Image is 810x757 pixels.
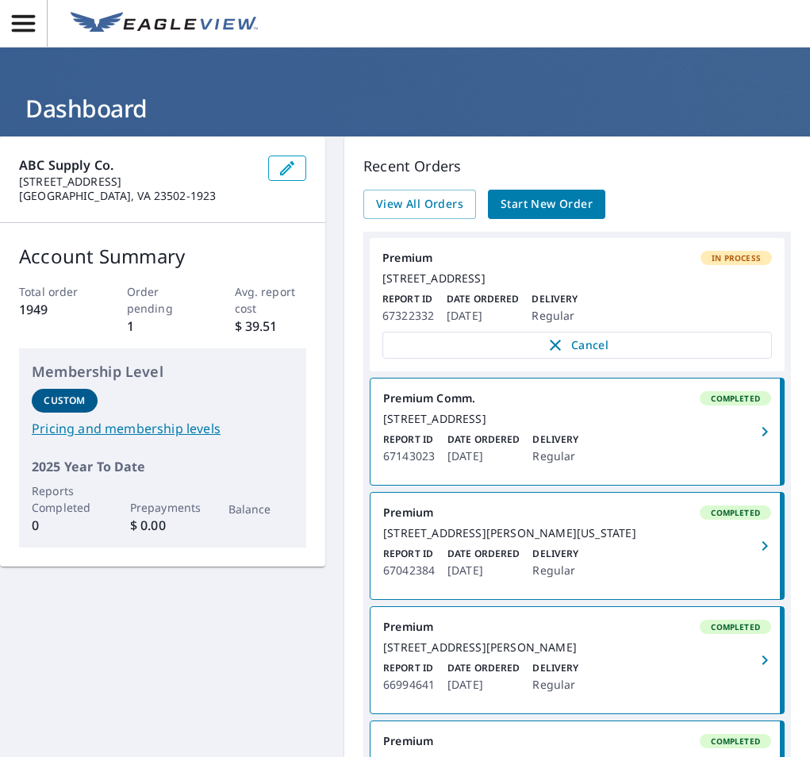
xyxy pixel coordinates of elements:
[532,432,578,447] p: Delivery
[19,283,91,300] p: Total order
[383,620,771,634] div: Premium
[19,156,255,175] p: ABC Supply Co.
[32,516,98,535] p: 0
[383,526,771,540] div: [STREET_ADDRESS][PERSON_NAME][US_STATE]
[383,661,435,675] p: Report ID
[235,283,307,317] p: Avg. report cost
[501,194,593,214] span: Start New Order
[130,499,196,516] p: Prepayments
[382,271,772,286] div: [STREET_ADDRESS]
[532,292,578,306] p: Delivery
[44,394,85,408] p: Custom
[488,190,605,219] a: Start New Order
[447,447,520,466] p: [DATE]
[447,306,519,325] p: [DATE]
[32,419,294,438] a: Pricing and membership levels
[383,447,435,466] p: 67143023
[383,734,771,748] div: Premium
[701,393,770,404] span: Completed
[127,283,199,317] p: Order pending
[383,675,435,694] p: 66994641
[383,640,771,655] div: [STREET_ADDRESS][PERSON_NAME]
[71,12,258,36] img: EV Logo
[447,675,520,694] p: [DATE]
[701,507,770,518] span: Completed
[376,194,463,214] span: View All Orders
[532,675,578,694] p: Regular
[447,661,520,675] p: Date Ordered
[383,391,771,405] div: Premium Comm.
[447,292,519,306] p: Date Ordered
[701,736,770,747] span: Completed
[532,561,578,580] p: Regular
[383,561,435,580] p: 67042384
[235,317,307,336] p: $ 39.51
[130,516,196,535] p: $ 0.00
[399,336,755,355] span: Cancel
[19,189,255,203] p: [GEOGRAPHIC_DATA], VA 23502-1923
[532,447,578,466] p: Regular
[370,238,785,371] a: PremiumIn Process[STREET_ADDRESS]Report ID67322332Date Ordered[DATE]DeliveryRegularCancel
[370,378,784,485] a: Premium Comm.Completed[STREET_ADDRESS]Report ID67143023Date Ordered[DATE]DeliveryRegular
[383,505,771,520] div: Premium
[19,242,306,271] p: Account Summary
[19,175,255,189] p: [STREET_ADDRESS]
[447,561,520,580] p: [DATE]
[447,547,520,561] p: Date Ordered
[382,332,772,359] button: Cancel
[370,607,784,713] a: PremiumCompleted[STREET_ADDRESS][PERSON_NAME]Report ID66994641Date Ordered[DATE]DeliveryRegular
[702,252,770,263] span: In Process
[382,292,434,306] p: Report ID
[61,2,267,45] a: EV Logo
[19,300,91,319] p: 1949
[382,251,772,265] div: Premium
[363,190,476,219] a: View All Orders
[383,547,435,561] p: Report ID
[19,92,791,125] h1: Dashboard
[382,306,434,325] p: 67322332
[228,501,294,517] p: Balance
[447,432,520,447] p: Date Ordered
[532,661,578,675] p: Delivery
[532,306,578,325] p: Regular
[32,457,294,476] p: 2025 Year To Date
[370,493,784,599] a: PremiumCompleted[STREET_ADDRESS][PERSON_NAME][US_STATE]Report ID67042384Date Ordered[DATE]Deliver...
[363,156,791,177] p: Recent Orders
[32,482,98,516] p: Reports Completed
[383,432,435,447] p: Report ID
[701,621,770,632] span: Completed
[532,547,578,561] p: Delivery
[383,412,771,426] div: [STREET_ADDRESS]
[32,361,294,382] p: Membership Level
[127,317,199,336] p: 1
